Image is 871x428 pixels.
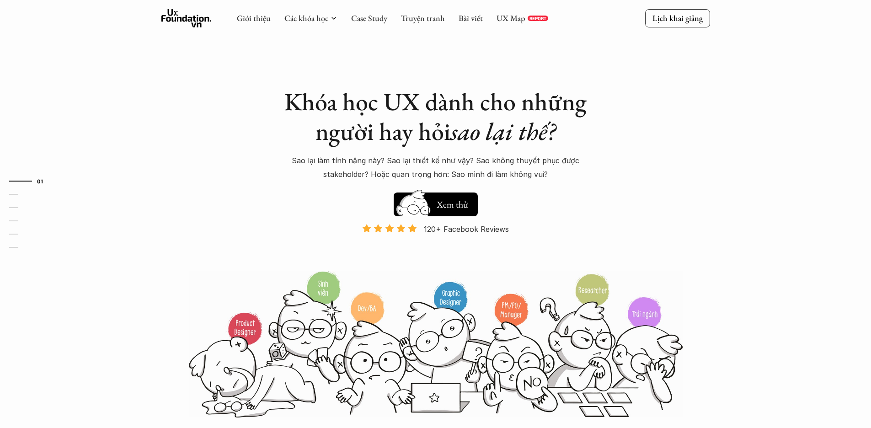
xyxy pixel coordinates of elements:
p: Sao lại làm tính năng này? Sao lại thiết kế như vậy? Sao không thuyết phục được stakeholder? Hoặc... [280,154,591,182]
a: Các khóa học [284,13,328,23]
a: UX Map [497,13,525,23]
p: REPORT [529,16,546,21]
a: Bài viết [459,13,483,23]
a: Xem thử [394,188,478,216]
a: 01 [9,176,53,187]
a: Truyện tranh [401,13,445,23]
h1: Khóa học UX dành cho những người hay hỏi [276,87,596,146]
a: Lịch khai giảng [645,9,710,27]
p: 120+ Facebook Reviews [424,222,509,236]
a: Case Study [351,13,387,23]
a: REPORT [528,16,548,21]
a: Giới thiệu [237,13,271,23]
em: sao lại thế? [450,115,556,147]
strong: 01 [37,177,43,184]
a: 120+ Facebook Reviews [354,224,517,270]
p: Lịch khai giảng [652,13,703,23]
h5: Xem thử [437,198,468,211]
